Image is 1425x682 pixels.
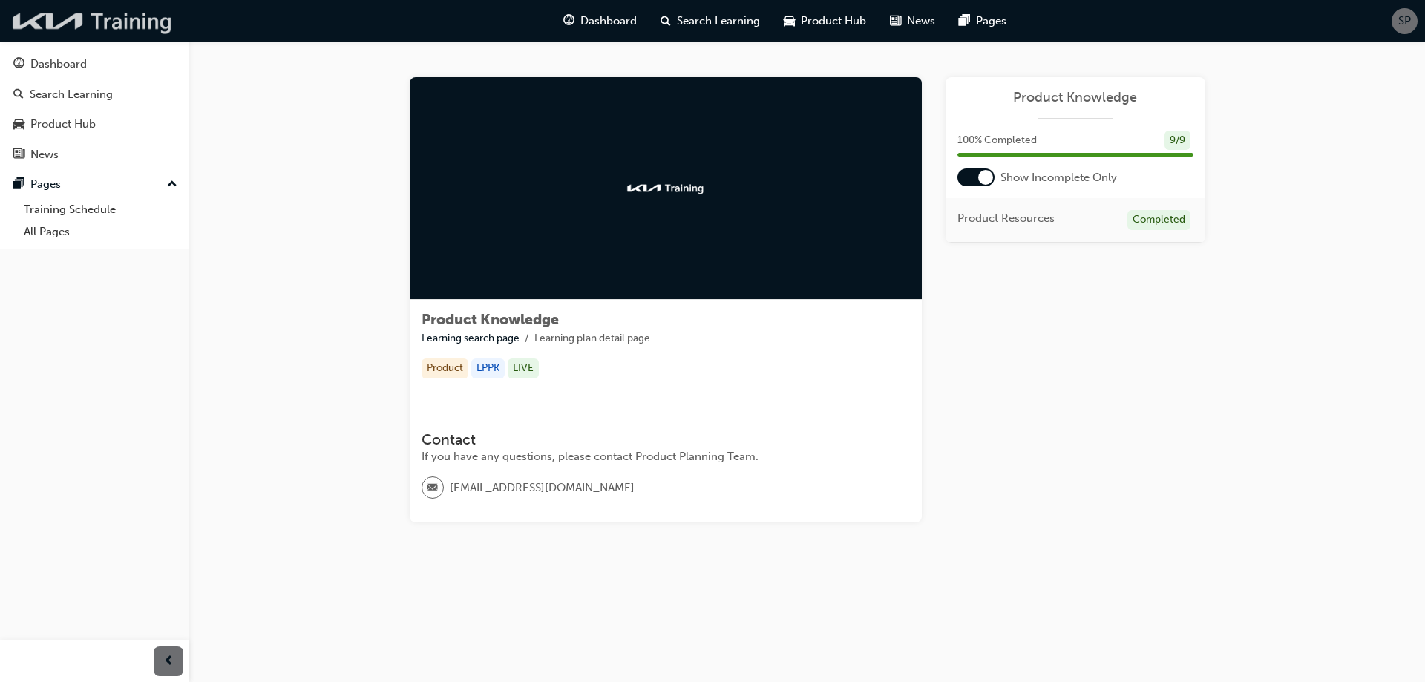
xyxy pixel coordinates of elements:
span: SP [1398,13,1411,30]
a: Dashboard [6,50,183,78]
a: news-iconNews [878,6,947,36]
div: Dashboard [30,56,87,73]
span: news-icon [890,12,901,30]
div: Product Hub [30,116,96,133]
span: up-icon [167,175,177,194]
span: prev-icon [163,652,174,671]
div: LIVE [508,358,539,378]
a: guage-iconDashboard [551,6,649,36]
li: Learning plan detail page [534,330,650,347]
div: Search Learning [30,86,113,103]
span: pages-icon [13,178,24,191]
span: Product Resources [957,210,1055,227]
span: Product Knowledge [422,311,559,328]
span: email-icon [427,479,438,498]
span: guage-icon [563,12,574,30]
a: car-iconProduct Hub [772,6,878,36]
span: car-icon [13,118,24,131]
a: search-iconSearch Learning [649,6,772,36]
div: Product [422,358,468,378]
img: kia-training [7,6,178,36]
div: Pages [30,176,61,193]
a: Product Hub [6,111,183,138]
a: All Pages [18,220,183,243]
span: News [907,13,935,30]
div: If you have any questions, please contact Product Planning Team. [422,448,910,465]
span: guage-icon [13,58,24,71]
button: DashboardSearch LearningProduct HubNews [6,47,183,171]
a: News [6,141,183,168]
span: pages-icon [959,12,970,30]
a: Learning search page [422,332,520,344]
span: Search Learning [677,13,760,30]
a: Product Knowledge [957,89,1193,106]
span: Dashboard [580,13,637,30]
span: search-icon [661,12,671,30]
a: Training Schedule [18,198,183,221]
span: Product Hub [801,13,866,30]
img: kia-training [625,181,707,196]
button: Pages [6,171,183,198]
span: news-icon [13,148,24,162]
div: News [30,146,59,163]
span: [EMAIL_ADDRESS][DOMAIN_NAME] [450,479,635,496]
div: LPPK [471,358,505,378]
span: Show Incomplete Only [1000,169,1117,186]
a: Search Learning [6,81,183,108]
span: Pages [976,13,1006,30]
a: pages-iconPages [947,6,1018,36]
span: car-icon [784,12,795,30]
div: 9 / 9 [1164,131,1190,151]
span: search-icon [13,88,24,102]
button: SP [1392,8,1418,34]
span: 100 % Completed [957,132,1037,149]
h3: Contact [422,431,910,448]
div: Completed [1127,210,1190,230]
